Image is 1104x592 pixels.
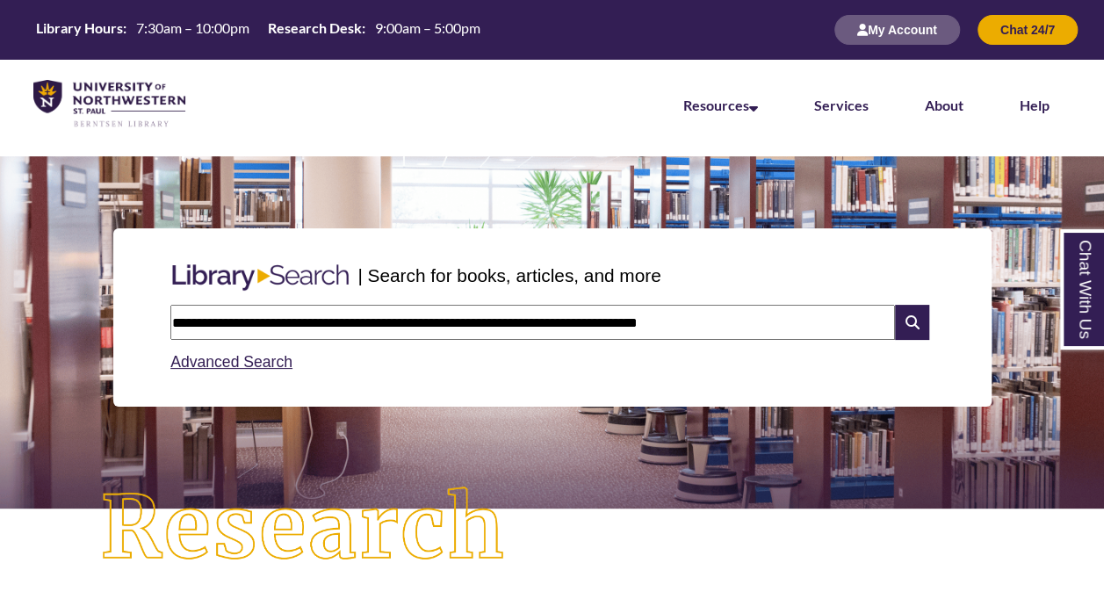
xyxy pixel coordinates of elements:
a: Resources [683,97,758,113]
a: About [925,97,963,113]
p: | Search for books, articles, and more [357,262,660,289]
th: Research Desk: [261,18,368,38]
img: Libary Search [163,257,357,298]
i: Search [895,305,928,340]
a: Chat 24/7 [978,22,1078,37]
th: Library Hours: [29,18,129,38]
span: 7:30am – 10:00pm [136,19,249,36]
a: Services [814,97,869,113]
a: Hours Today [29,18,487,42]
a: Help [1020,97,1050,113]
button: Chat 24/7 [978,15,1078,45]
a: Advanced Search [170,353,292,371]
img: UNWSP Library Logo [33,80,185,128]
table: Hours Today [29,18,487,40]
button: My Account [834,15,960,45]
span: 9:00am – 5:00pm [375,19,480,36]
a: My Account [834,22,960,37]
